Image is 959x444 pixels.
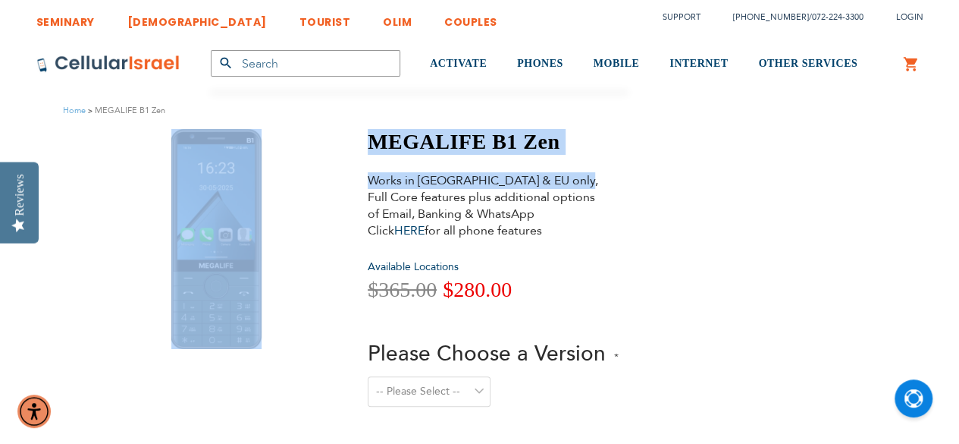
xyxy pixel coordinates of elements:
input: Search [211,50,400,77]
div: Accessibility Menu [17,395,51,428]
a: SEMINARY [36,4,95,32]
div: Reviews [13,174,27,216]
a: MOBILE [594,36,640,93]
span: Please Choose a Version [368,339,606,368]
a: ACTIVATE [430,36,487,93]
span: OTHER SERVICES [758,58,857,69]
a: OLIM [383,4,412,32]
a: OTHER SERVICES [758,36,857,93]
a: COUPLES [444,4,497,32]
span: INTERNET [669,58,728,69]
img: Cellular Israel Logo [36,55,180,73]
a: TOURIST [299,4,351,32]
a: 072-224-3300 [812,11,863,23]
span: Login [896,11,923,23]
a: HERE [394,222,425,239]
a: Available Locations [368,260,459,274]
span: $280.00 [443,278,512,301]
a: PHONES [517,36,563,93]
span: MOBILE [594,58,640,69]
span: $365.00 [368,278,437,301]
div: Works in [GEOGRAPHIC_DATA] & EU only, Full Core features plus additional options of Email, Bankin... [368,172,603,239]
a: [PHONE_NUMBER] [733,11,809,23]
img: MEGALIFE B1 Zen [171,129,262,349]
span: PHONES [517,58,563,69]
h1: MEGALIFE B1 Zen [368,129,619,155]
a: [DEMOGRAPHIC_DATA] [127,4,267,32]
span: ACTIVATE [430,58,487,69]
li: / [718,6,863,28]
a: INTERNET [669,36,728,93]
li: MEGALIFE B1 Zen [86,103,165,118]
a: Home [63,105,86,116]
a: Support [663,11,700,23]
